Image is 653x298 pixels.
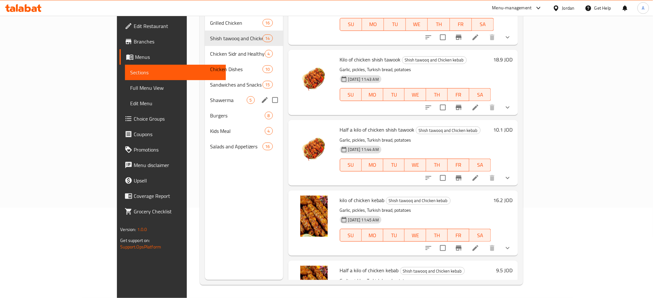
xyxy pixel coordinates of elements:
[265,128,273,134] span: 4
[134,146,221,154] span: Promotions
[130,69,221,76] span: Sections
[407,160,424,170] span: WE
[429,160,445,170] span: TH
[210,112,265,119] span: Burgers
[386,90,402,99] span: TU
[500,240,515,256] button: show more
[346,76,381,82] span: [DATE] 11:43 AM
[428,18,450,31] button: TH
[406,18,428,31] button: WE
[400,267,465,275] div: Shish tawooq and Chicken kebab
[451,170,466,186] button: Branch-specific-item
[205,46,283,61] div: Chicken Sidr and Healthy Meals4
[405,229,426,242] button: WE
[364,231,381,240] span: MO
[469,229,491,242] button: SA
[642,5,645,12] span: A
[293,196,335,237] img: kilo of chicken kebab
[500,100,515,115] button: show more
[421,240,436,256] button: sort-choices
[472,231,488,240] span: SA
[260,95,270,105] button: edit
[402,56,467,64] div: Shish tawooq and Chicken kebab
[383,88,405,101] button: TU
[494,196,513,205] h6: 16.2 JOD
[130,99,221,107] span: Edit Menu
[134,161,221,169] span: Menu disclaimer
[134,130,221,138] span: Coupons
[134,177,221,184] span: Upsell
[263,82,273,88] span: 15
[405,88,426,101] button: WE
[450,160,467,170] span: FR
[450,231,467,240] span: FR
[365,20,381,29] span: MO
[426,88,448,101] button: TH
[362,229,383,242] button: MO
[340,195,385,205] span: kilo of chicken kebab
[408,20,425,29] span: WE
[436,171,450,185] span: Select to update
[386,231,402,240] span: TU
[448,88,469,101] button: FR
[343,20,360,29] span: SU
[263,19,273,27] div: items
[134,115,221,123] span: Choice Groups
[210,81,263,88] span: Sandwiches and Snacks
[472,18,494,31] button: SA
[343,160,359,170] span: SU
[210,34,263,42] div: Shish tawooq and Chicken kebab
[485,240,500,256] button: delete
[469,88,491,101] button: SA
[340,277,494,285] p: Garlic, pickles, Turkish bread, potatoes
[340,206,491,214] p: Garlic, pickles, Turkish bread, potatoes
[134,208,221,215] span: Grocery Checklist
[205,77,283,92] div: Sandwiches and Snacks15
[205,31,283,46] div: Shish tawooq and Chicken kebab14
[407,90,424,99] span: WE
[421,100,436,115] button: sort-choices
[416,127,480,134] span: Shish tawooq and Chicken kebab
[120,204,226,219] a: Grocery Checklist
[205,139,283,154] div: Salads and Appetizers16
[265,50,273,58] div: items
[205,13,283,157] nav: Menu sections
[130,84,221,92] span: Full Menu View
[265,127,273,135] div: items
[340,136,491,144] p: Garlic, pickles, Turkish bread, potatoes
[504,244,512,252] svg: Show Choices
[485,100,500,115] button: delete
[387,20,403,29] span: TU
[210,96,247,104] span: Shawerma
[426,229,448,242] button: TH
[504,174,512,182] svg: Show Choices
[205,108,283,123] div: Burgers8
[247,97,254,103] span: 5
[429,231,445,240] span: TH
[504,104,512,111] svg: Show Choices
[405,159,426,172] button: WE
[210,50,265,58] div: Chicken Sidr and Healthy Meals
[120,173,226,188] a: Upsell
[494,55,513,64] h6: 18.9 JOD
[504,33,512,41] svg: Show Choices
[125,96,226,111] a: Edit Menu
[400,267,465,275] span: Shish tawooq and Chicken kebab
[134,38,221,45] span: Branches
[120,111,226,126] a: Choice Groups
[125,80,226,96] a: Full Menu View
[421,170,436,186] button: sort-choices
[343,90,359,99] span: SU
[450,90,467,99] span: FR
[120,243,161,251] a: Support.OpsPlatform
[265,51,273,57] span: 4
[210,65,263,73] span: Chicken Dishes
[210,19,263,27] span: Grilled Chicken
[210,127,265,135] span: Kids Meal
[340,125,415,135] span: Half a kilo of chicken shish tawook
[436,31,450,44] span: Select to update
[120,49,226,65] a: Menus
[496,266,513,275] h6: 9.5 JOD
